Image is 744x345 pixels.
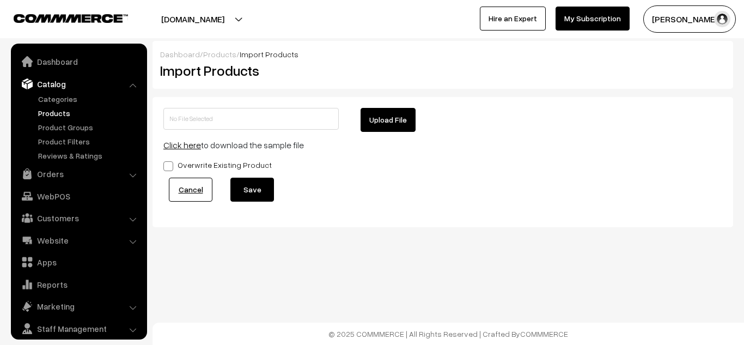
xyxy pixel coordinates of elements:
h2: Import Products [160,62,435,79]
a: Marketing [14,296,143,316]
a: Catalog [14,74,143,94]
a: Dashboard [14,52,143,71]
a: Apps [14,252,143,272]
a: Products [203,50,236,59]
button: Upload File [361,108,416,132]
label: Overwrite Existing Product [163,159,272,171]
a: Reviews & Ratings [35,150,143,161]
a: Dashboard [160,50,200,59]
button: [PERSON_NAME] [643,5,736,33]
a: Website [14,231,143,250]
a: WebPOS [14,186,143,206]
a: COMMMERCE [520,329,568,338]
a: Click here [163,140,201,150]
footer: © 2025 COMMMERCE | All Rights Reserved | Crafted By [153,323,744,345]
input: No File Selected [163,108,339,130]
img: user [714,11,730,27]
a: Reports [14,275,143,294]
img: COMMMERCE [14,14,128,22]
span: Import Products [240,50,298,59]
button: Save [230,178,274,202]
a: Cancel [169,178,212,202]
a: Products [35,107,143,119]
a: My Subscription [556,7,630,31]
a: Categories [35,93,143,105]
a: Staff Management [14,319,143,338]
a: Customers [14,208,143,228]
a: Product Groups [35,122,143,133]
a: COMMMERCE [14,11,109,24]
div: / / [160,49,725,60]
a: Product Filters [35,136,143,147]
button: [DOMAIN_NAME] [123,5,263,33]
a: Hire an Expert [480,7,546,31]
a: Orders [14,164,143,184]
span: to download the sample file [163,140,304,150]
